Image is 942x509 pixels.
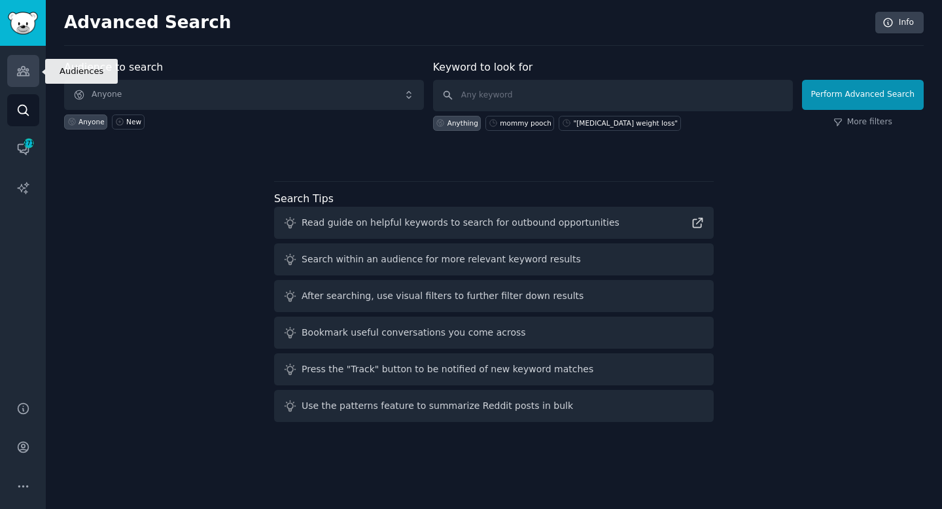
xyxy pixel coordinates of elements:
div: New [126,117,141,126]
button: Anyone [64,80,424,110]
label: Keyword to look for [433,61,533,73]
a: 271 [7,133,39,165]
div: After searching, use visual filters to further filter down results [302,289,584,303]
div: Use the patterns feature to summarize Reddit posts in bulk [302,399,573,413]
div: Read guide on helpful keywords to search for outbound opportunities [302,216,619,230]
div: Anything [447,118,478,128]
h2: Advanced Search [64,12,868,33]
span: 271 [23,139,35,148]
div: Anyone [78,117,105,126]
a: Info [875,12,924,34]
label: Search Tips [274,192,334,205]
div: Search within an audience for more relevant keyword results [302,253,581,266]
label: Audience to search [64,61,163,73]
div: mommy pooch [500,118,551,128]
div: "[MEDICAL_DATA] weight loss" [573,118,678,128]
a: More filters [833,116,892,128]
img: GummySearch logo [8,12,38,35]
a: New [112,114,144,130]
input: Any keyword [433,80,793,111]
div: Press the "Track" button to be notified of new keyword matches [302,362,593,376]
div: Bookmark useful conversations you come across [302,326,526,340]
button: Perform Advanced Search [802,80,924,110]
